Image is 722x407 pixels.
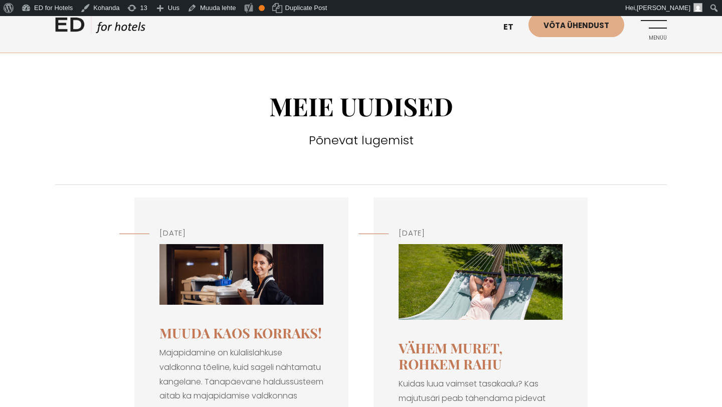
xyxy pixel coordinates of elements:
[399,244,563,320] img: Vaimne tervis heaolu ettevõtluses
[528,13,624,37] a: Võta ühendust
[399,228,563,239] h5: [DATE]
[55,131,667,149] h3: Põnevat lugemist
[159,228,323,239] h5: [DATE]
[159,324,322,342] a: Muuda kaos korraks!
[639,13,667,40] a: Menüü
[498,15,528,40] a: et
[55,15,145,40] a: ED HOTELS
[259,5,265,11] div: OK
[399,339,502,373] a: Vähem muret, rohkem rahu
[55,91,667,121] h1: MEIE UUDISED
[639,35,667,41] span: Menüü
[637,4,690,12] span: [PERSON_NAME]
